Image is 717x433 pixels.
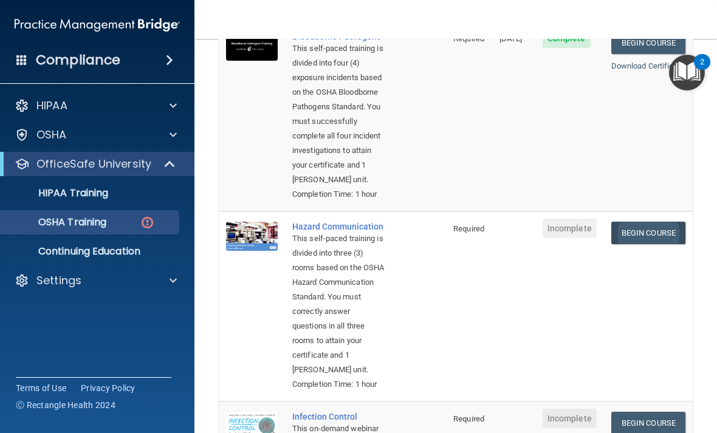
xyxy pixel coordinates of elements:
a: OfficeSafe University [15,157,176,171]
span: Incomplete [543,219,597,238]
a: Begin Course [611,222,685,244]
h4: Compliance [36,52,120,69]
p: Continuing Education [8,245,174,257]
a: Begin Course [611,32,685,54]
span: Required [453,414,484,423]
span: [DATE] [499,34,523,43]
img: danger-circle.6113f641.png [140,215,155,230]
span: Required [453,224,484,233]
div: Completion Time: 1 hour [292,377,385,392]
span: Required [453,34,484,43]
img: PMB logo [15,13,180,37]
span: Ⓒ Rectangle Health 2024 [16,399,115,411]
p: OSHA [36,128,67,142]
div: This self-paced training is divided into four (4) exposure incidents based on the OSHA Bloodborne... [292,41,385,187]
p: OSHA Training [8,216,106,228]
a: Settings [15,273,177,288]
a: Privacy Policy [81,382,136,394]
iframe: Drift Widget Chat Controller [656,366,702,412]
span: Incomplete [543,409,597,428]
p: OfficeSafe University [36,157,151,171]
div: 2 [700,62,704,78]
div: Completion Time: 1 hour [292,187,385,202]
p: HIPAA [36,98,67,113]
a: Infection Control [292,412,385,421]
div: This self-paced training is divided into three (3) rooms based on the OSHA Hazard Communication S... [292,231,385,377]
a: Terms of Use [16,382,66,394]
button: Open Resource Center, 2 new notifications [669,55,705,90]
a: HIPAA [15,98,177,113]
p: Settings [36,273,81,288]
a: Download Certificate [611,61,685,70]
p: HIPAA Training [8,187,108,199]
a: Hazard Communication [292,222,385,231]
a: OSHA [15,128,177,142]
